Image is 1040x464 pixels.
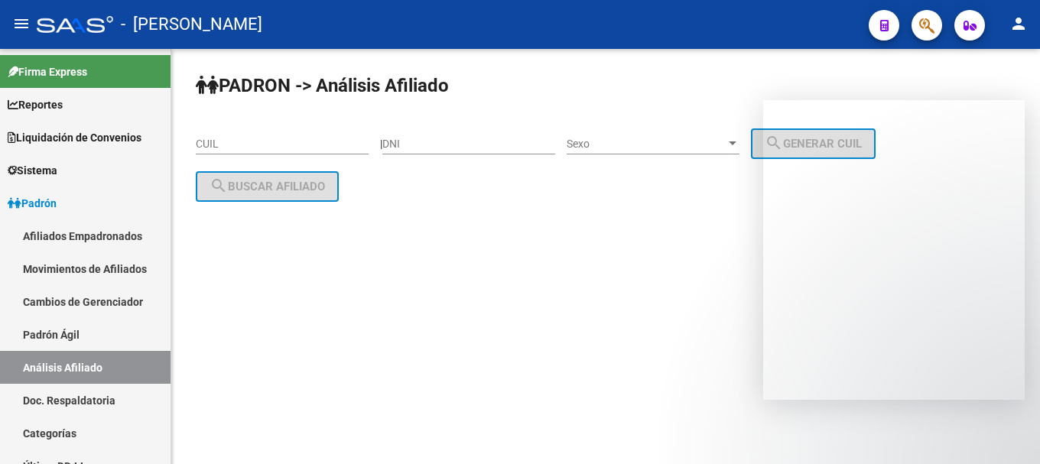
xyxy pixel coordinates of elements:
span: Firma Express [8,63,87,80]
button: Generar CUIL [751,128,876,159]
mat-icon: search [210,177,228,195]
strong: PADRON -> Análisis Afiliado [196,75,449,96]
mat-icon: menu [12,15,31,33]
iframe: Intercom live chat mensaje [763,100,1025,400]
span: - [PERSON_NAME] [121,8,262,41]
mat-icon: person [1009,15,1028,33]
span: Buscar afiliado [210,180,325,193]
iframe: Intercom live chat [988,412,1025,449]
span: Sexo [567,138,726,151]
span: Sistema [8,162,57,179]
span: Reportes [8,96,63,113]
button: Buscar afiliado [196,171,339,202]
div: | [380,138,887,150]
span: Padrón [8,195,57,212]
span: Liquidación de Convenios [8,129,141,146]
